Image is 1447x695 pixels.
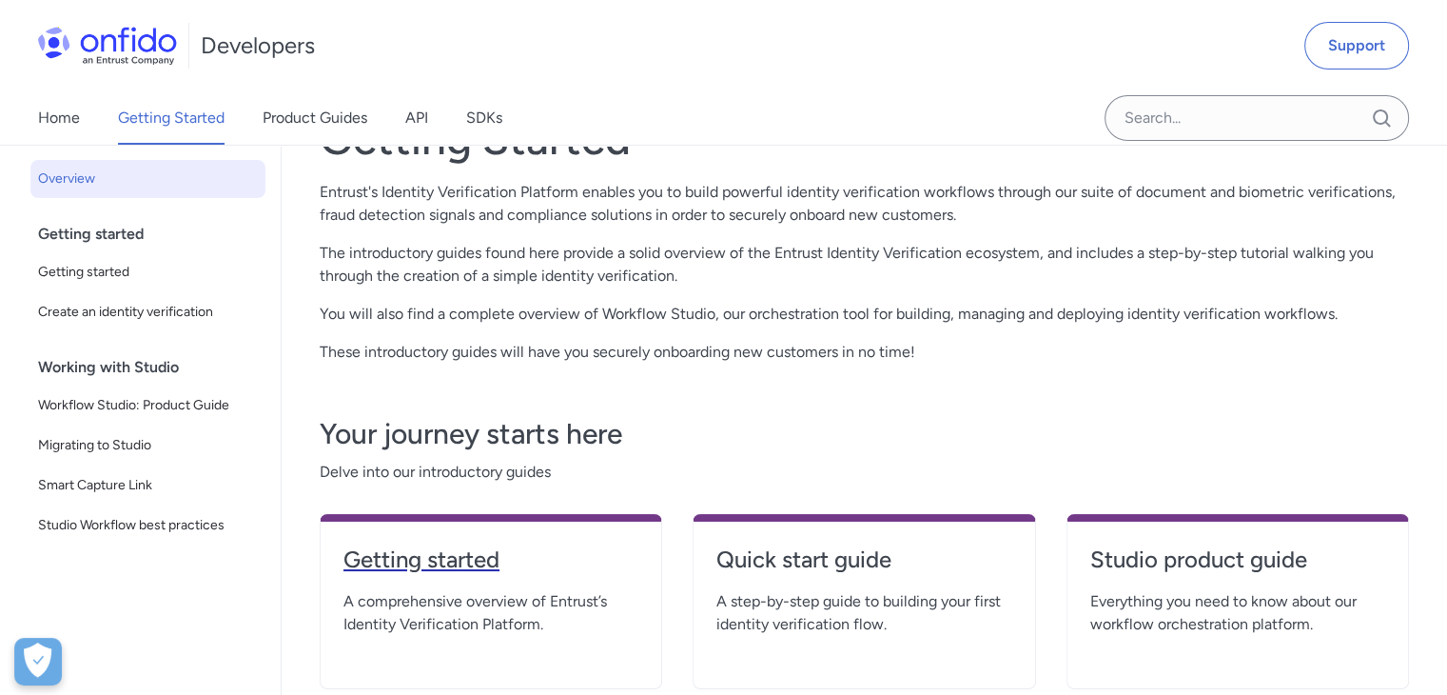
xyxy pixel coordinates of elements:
a: Home [38,91,80,145]
a: Overview [30,160,265,198]
p: These introductory guides will have you securely onboarding new customers in no time! [320,341,1409,364]
span: Studio Workflow best practices [38,514,258,537]
a: SDKs [466,91,502,145]
span: A step-by-step guide to building your first identity verification flow. [716,590,1011,636]
p: You will also find a complete overview of Workflow Studio, our orchestration tool for building, m... [320,303,1409,326]
h4: Studio product guide [1090,545,1385,575]
div: Cookie Preferences [14,638,62,685]
span: Smart Capture Link [38,474,258,497]
span: Overview [38,168,258,190]
p: Entrust's Identity Verification Platform enables you to build powerful identity verification work... [320,181,1409,227]
a: Support [1304,22,1409,69]
a: API [405,91,428,145]
h4: Getting started [343,545,638,575]
span: Migrating to Studio [38,434,258,457]
p: The introductory guides found here provide a solid overview of the Entrust Identity Verification ... [320,242,1409,288]
a: Getting started [343,545,638,590]
a: Migrating to Studio [30,427,265,465]
a: Quick start guide [716,545,1011,590]
span: Everything you need to know about our workflow orchestration platform. [1090,590,1385,636]
button: Open Preferences [14,638,62,685]
input: Onfido search input field [1105,95,1409,141]
div: Getting started [38,215,273,253]
a: Studio Workflow best practices [30,506,265,545]
span: Delve into our introductory guides [320,461,1409,484]
a: Product Guides [263,91,367,145]
span: A comprehensive overview of Entrust’s Identity Verification Platform. [343,590,638,636]
span: Getting started [38,261,258,284]
span: Create an identity verification [38,301,258,324]
span: Workflow Studio: Product Guide [38,394,258,417]
a: Smart Capture Link [30,467,265,505]
div: Working with Studio [38,348,273,387]
a: Getting Started [118,91,225,145]
h1: Developers [201,30,315,61]
h3: Your journey starts here [320,415,1409,453]
img: Onfido Logo [38,27,177,65]
h4: Quick start guide [716,545,1011,575]
a: Getting started [30,253,265,291]
a: Workflow Studio: Product Guide [30,387,265,425]
a: Create an identity verification [30,293,265,331]
a: Studio product guide [1090,545,1385,590]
